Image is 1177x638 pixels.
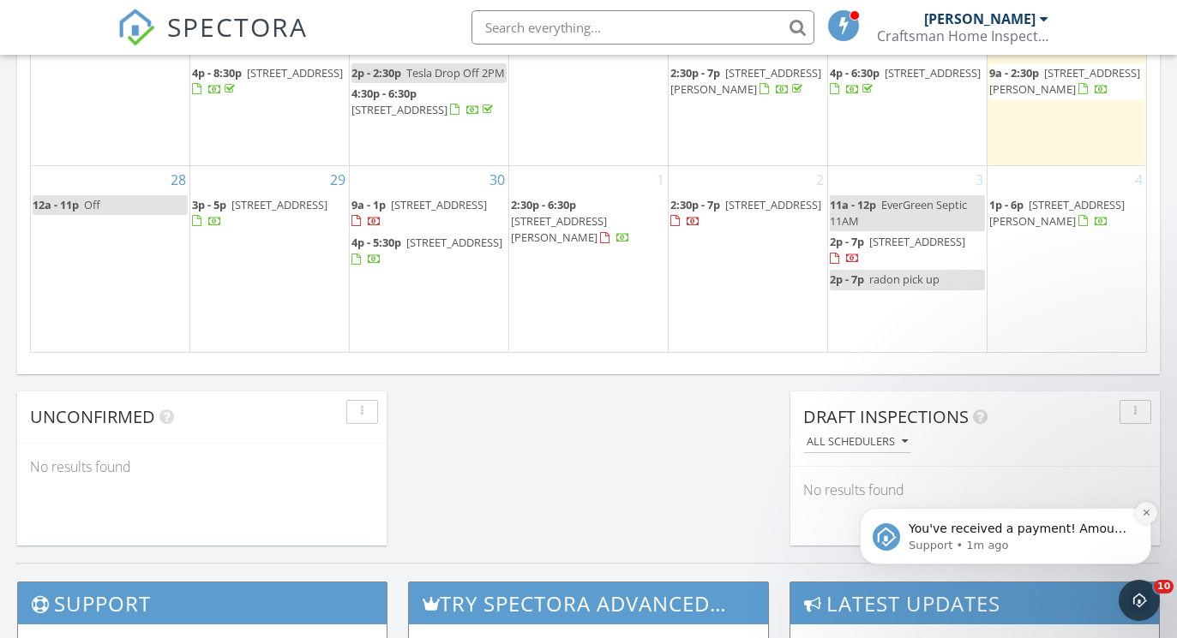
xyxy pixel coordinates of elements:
span: [STREET_ADDRESS][PERSON_NAME] [989,197,1125,229]
span: 1p - 6p [989,197,1024,212]
span: 3p - 5p [192,197,226,212]
a: 3p - 5p [STREET_ADDRESS] [192,195,347,232]
button: Dismiss notification [301,101,323,123]
a: Go to October 4, 2025 [1132,166,1146,194]
h3: Latest Updates [790,582,1159,624]
a: 4p - 8:30p [STREET_ADDRESS] [192,63,347,100]
button: All schedulers [803,431,911,454]
iframe: Intercom notifications message [834,401,1177,592]
a: 2:30p - 7p [STREET_ADDRESS] [670,195,826,232]
span: 2:30p - 7p [670,65,720,80]
a: Go to October 1, 2025 [653,166,668,194]
div: No results found [17,444,387,490]
span: Draft Inspections [803,405,969,428]
span: [STREET_ADDRESS][PERSON_NAME] [989,65,1140,97]
span: 9a - 1p [351,197,386,212]
a: 2:30p - 7p [STREET_ADDRESS][PERSON_NAME] [670,63,826,100]
span: 4p - 6:30p [830,65,880,80]
span: Unconfirmed [30,405,155,428]
span: [STREET_ADDRESS][PERSON_NAME] [511,213,607,245]
td: Go to September 29, 2025 [190,165,350,351]
span: [STREET_ADDRESS] [869,234,965,249]
a: 2:30p - 6:30p [STREET_ADDRESS][PERSON_NAME] [511,197,630,245]
h3: Support [18,582,387,624]
span: 2:30p - 6:30p [511,197,576,212]
img: Profile image for Support [39,122,66,150]
img: The Best Home Inspection Software - Spectora [117,9,155,46]
h3: Try spectora advanced [DATE] [409,582,767,624]
span: 10 [1154,580,1174,593]
span: Off [84,197,100,212]
span: [STREET_ADDRESS] [725,197,821,212]
a: Go to October 2, 2025 [813,166,827,194]
a: Go to October 3, 2025 [972,166,987,194]
td: Go to September 21, 2025 [31,33,190,165]
span: radon pick up [869,271,940,287]
a: 1p - 6p [STREET_ADDRESS][PERSON_NAME] [989,197,1125,229]
span: You've received a payment! Amount $1705.00 Fee $47.19 Net $1657.81 Transaction # pi_3SC4MFK7snlDG... [75,121,292,339]
td: Go to September 22, 2025 [190,33,350,165]
a: 4p - 5:30p [STREET_ADDRESS] [351,233,507,270]
span: [STREET_ADDRESS] [391,197,487,212]
td: Go to September 23, 2025 [350,33,509,165]
span: 4p - 8:30p [192,65,242,80]
div: No results found [790,467,1160,513]
span: [STREET_ADDRESS] [231,197,327,212]
span: [STREET_ADDRESS] [351,102,447,117]
span: Tesla Drop Off 2PM [406,65,505,80]
span: SPECTORA [167,9,308,45]
span: [STREET_ADDRESS] [247,65,343,80]
td: Go to October 3, 2025 [827,165,987,351]
td: Go to September 28, 2025 [31,165,190,351]
div: All schedulers [807,436,908,448]
span: 4:30p - 6:30p [351,86,417,101]
td: Go to September 27, 2025 [987,33,1146,165]
span: 12a - 11p [33,197,79,212]
a: Go to September 28, 2025 [167,166,189,194]
a: 9a - 2:30p [STREET_ADDRESS][PERSON_NAME] [989,65,1140,97]
p: Message from Support, sent 1m ago [75,137,296,152]
span: [STREET_ADDRESS] [406,235,502,250]
span: 11a - 12p [830,197,876,212]
a: 4p - 6:30p [STREET_ADDRESS] [830,65,981,97]
div: message notification from Support, 1m ago. You've received a payment! Amount $1705.00 Fee $47.19 ... [26,107,317,164]
a: 4p - 5:30p [STREET_ADDRESS] [351,235,502,266]
span: [STREET_ADDRESS] [885,65,981,80]
span: 2p - 7p [830,271,864,287]
td: Go to September 24, 2025 [509,33,669,165]
td: Go to September 30, 2025 [350,165,509,351]
a: 9a - 1p [STREET_ADDRESS] [351,195,507,232]
span: 9a - 2:30p [989,65,1039,80]
td: Go to September 25, 2025 [668,33,827,165]
a: 1p - 6p [STREET_ADDRESS][PERSON_NAME] [989,195,1144,232]
td: Go to September 26, 2025 [827,33,987,165]
a: 4:30p - 6:30p [STREET_ADDRESS] [351,84,507,121]
a: 4p - 6:30p [STREET_ADDRESS] [830,63,985,100]
span: 2p - 2:30p [351,65,401,80]
a: 9a - 1p [STREET_ADDRESS] [351,197,487,229]
a: 4:30p - 6:30p [STREET_ADDRESS] [351,86,496,117]
a: Go to September 29, 2025 [327,166,349,194]
span: 4p - 5:30p [351,235,401,250]
a: 4p - 8:30p [STREET_ADDRESS] [192,65,343,97]
a: 2p - 7p [STREET_ADDRESS] [830,234,965,265]
input: Search everything... [471,10,814,45]
a: 2:30p - 7p [STREET_ADDRESS][PERSON_NAME] [670,65,821,97]
div: Craftsman Home Inspection Services LLC [877,27,1048,45]
span: 2:30p - 7p [670,197,720,212]
td: Go to October 2, 2025 [668,165,827,351]
a: SPECTORA [117,23,308,59]
span: 2p - 7p [830,234,864,249]
a: 2p - 7p [STREET_ADDRESS] [830,232,985,269]
span: [STREET_ADDRESS][PERSON_NAME] [670,65,821,97]
a: 3p - 5p [STREET_ADDRESS] [192,197,327,229]
td: Go to October 1, 2025 [509,165,669,351]
span: EverGreen Septic 11AM [830,197,967,229]
iframe: Intercom live chat [1119,580,1160,621]
div: [PERSON_NAME] [924,10,1036,27]
a: 9a - 2:30p [STREET_ADDRESS][PERSON_NAME] [989,63,1144,100]
a: 2:30p - 7p [STREET_ADDRESS] [670,197,821,229]
a: Go to September 30, 2025 [486,166,508,194]
a: 2:30p - 6:30p [STREET_ADDRESS][PERSON_NAME] [511,195,666,249]
td: Go to October 4, 2025 [987,165,1146,351]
